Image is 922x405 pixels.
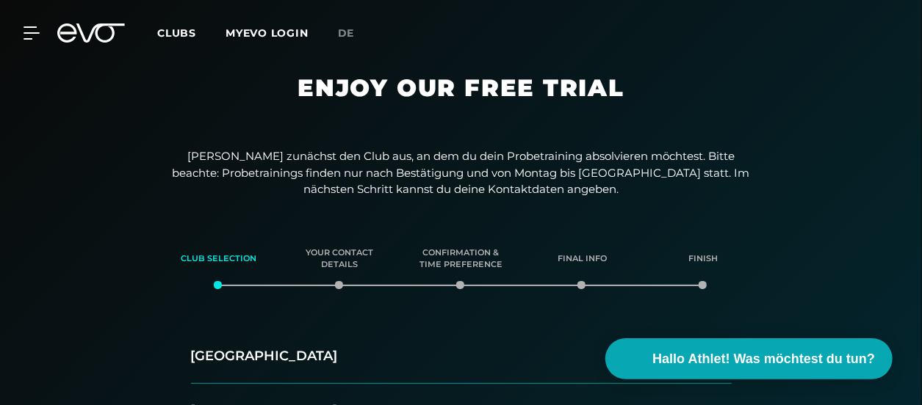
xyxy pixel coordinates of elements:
a: de [338,25,372,42]
div: Club selection [176,239,261,279]
button: [GEOGRAPHIC_DATA]4 Locations [191,329,732,384]
div: Finish [661,239,746,279]
a: Clubs [157,26,226,40]
div: Confirmation & time preference [419,239,503,279]
span: Clubs [157,26,196,40]
div: Your contact details [298,239,382,279]
span: Hallo Athlet! Was möchtest du tun? [652,349,875,369]
h2: [GEOGRAPHIC_DATA] [191,347,338,365]
button: Hallo Athlet! Was möchtest du tun? [605,338,893,379]
span: de [338,26,355,40]
h1: Enjoy our free trial [123,73,799,126]
a: MYEVO LOGIN [226,26,309,40]
div: Final info [540,239,624,279]
p: [PERSON_NAME] zunächst den Club aus, an dem du dein Probetraining absolvieren möchtest. Bitte bea... [168,148,755,198]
